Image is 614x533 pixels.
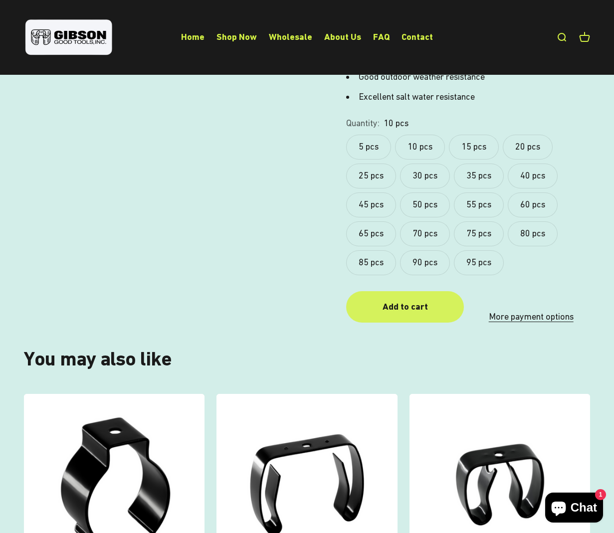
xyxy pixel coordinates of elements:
a: Contact [402,31,433,42]
a: FAQ [373,31,390,42]
variant-option-value: 10 pcs [384,116,409,131]
inbox-online-store-chat: Shopify online store chat [542,493,606,525]
span: Excellent salt water resistance [359,91,475,102]
div: Add to cart [366,300,444,314]
span: Good outdoor weather resistance [359,71,485,82]
button: Add to cart [346,291,464,323]
split-lines: You may also like [24,347,172,370]
legend: Quantity: [346,116,380,131]
a: About Us [324,31,361,42]
a: Home [181,31,205,42]
a: More payment options [472,310,590,324]
a: Wholesale [269,31,312,42]
a: Shop Now [216,31,257,42]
